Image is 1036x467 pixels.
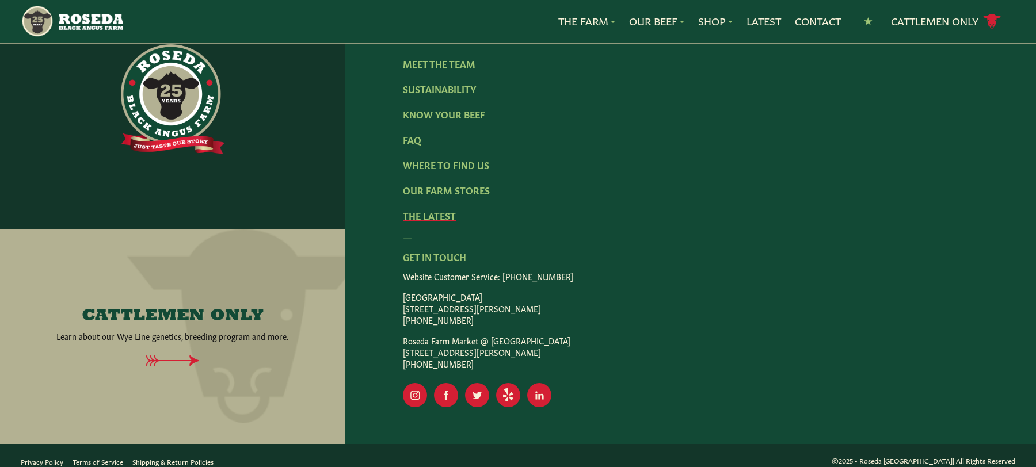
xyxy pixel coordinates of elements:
a: Visit Our Instagram Page [403,383,427,407]
span: | [953,455,954,465]
a: FAQ [403,133,421,146]
a: Know Your Beef [403,108,485,120]
a: Cattlemen Only [891,12,1001,32]
a: Shop [698,14,733,29]
a: The Farm [558,14,615,29]
p: ©2025 - Roseda [GEOGRAPHIC_DATA] All Rights Reserved [832,454,1015,466]
a: Visit Our LinkedIn Page [527,383,551,407]
a: CATTLEMEN ONLY Learn about our Wye Line genetics, breeding program and more. [29,307,317,342]
div: — [403,229,978,243]
a: Meet The Team [403,57,475,70]
p: Website Customer Service: [PHONE_NUMBER] [403,270,978,282]
img: https://roseda.com/wp-content/uploads/2021/06/roseda-25-full@2x.png [121,44,224,155]
a: The Latest [403,209,456,221]
a: Visit Our Twitter Page [465,383,489,407]
a: Our Beef [629,14,684,29]
p: Learn about our Wye Line genetics, breeding program and more. [56,330,289,342]
p: Roseda Farm Market @ [GEOGRAPHIC_DATA] [STREET_ADDRESS][PERSON_NAME] [PHONE_NUMBER] [403,335,978,369]
a: Our Farm Stores [403,183,490,196]
a: Latest [746,14,781,29]
a: Contact [795,14,841,29]
a: Visit Our Yelp Page [496,383,520,407]
h4: CATTLEMEN ONLY [82,307,264,326]
a: Terms of Service [73,457,123,466]
a: Where To Find Us [403,158,489,171]
a: Privacy Policy [21,457,63,466]
a: Shipping & Return Policies [132,457,214,466]
a: Visit Our Facebook Page [434,383,458,407]
img: https://roseda.com/wp-content/uploads/2021/05/roseda-25-header.png [21,5,123,38]
a: Sustainability [403,82,476,95]
p: [GEOGRAPHIC_DATA] [STREET_ADDRESS][PERSON_NAME] [PHONE_NUMBER] [403,291,978,326]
